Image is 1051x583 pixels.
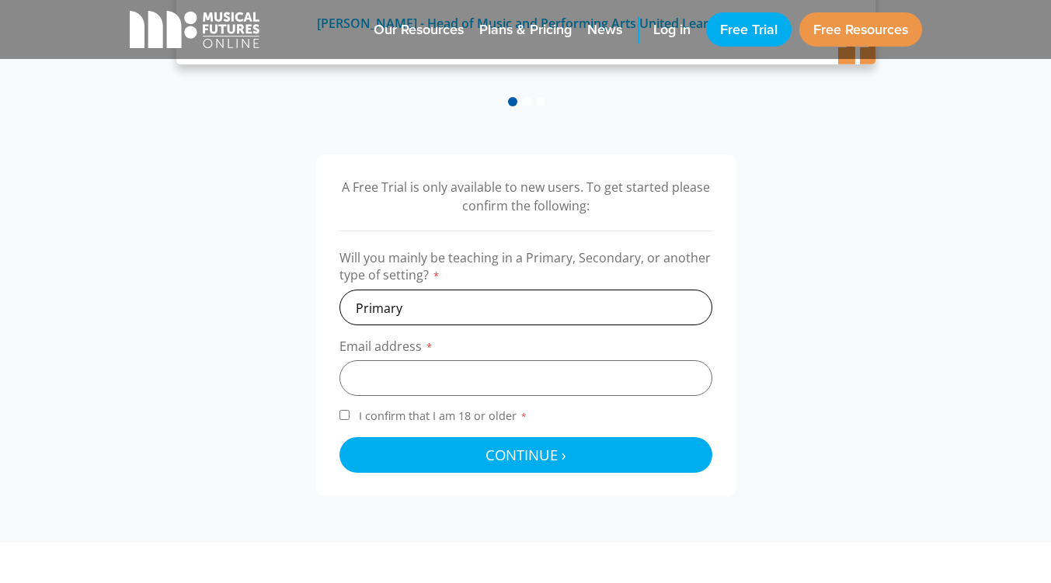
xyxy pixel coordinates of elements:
a: Free Trial [706,12,792,47]
button: Continue › [339,437,712,473]
span: News [587,19,622,40]
label: Email address [339,338,712,360]
span: Our Resources [374,19,464,40]
a: Free Resources [799,12,922,47]
label: Will you mainly be teaching in a Primary, Secondary, or another type of setting? [339,249,712,290]
span: Log in [653,19,691,40]
p: A Free Trial is only available to new users. To get started please confirm the following: [339,178,712,215]
input: I confirm that I am 18 or older* [339,410,350,420]
span: Continue › [485,445,566,464]
span: Plans & Pricing [479,19,572,40]
span: I confirm that I am 18 or older [356,408,531,423]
